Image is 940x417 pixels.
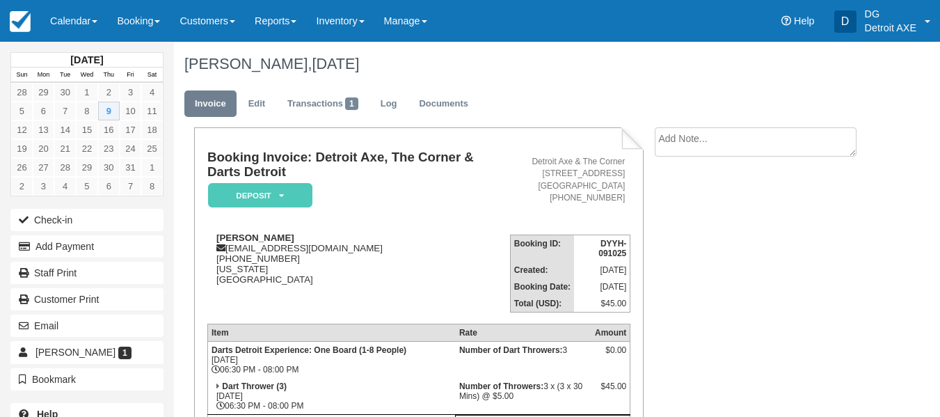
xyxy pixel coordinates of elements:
button: Check-in [10,209,164,231]
a: 25 [141,139,163,158]
a: 30 [98,158,120,177]
th: Thu [98,68,120,83]
div: D [834,10,857,33]
a: 28 [11,83,33,102]
a: 8 [141,177,163,196]
a: 21 [54,139,76,158]
h1: Booking Invoice: Detroit Axe, The Corner & Darts Detroit [207,150,510,179]
a: Deposit [207,182,308,208]
div: $45.00 [595,381,626,402]
a: 9 [98,102,120,120]
strong: Dart Thrower (3) [222,381,287,391]
th: Sat [141,68,163,83]
strong: [PERSON_NAME] [216,233,294,243]
a: 28 [54,158,76,177]
th: Sun [11,68,33,83]
a: 17 [120,120,141,139]
th: Booking Date: [510,278,574,295]
td: $45.00 [574,295,630,313]
th: Fri [120,68,141,83]
strong: DYYH-091025 [598,239,626,258]
th: Tue [54,68,76,83]
a: 3 [33,177,54,196]
a: 7 [54,102,76,120]
a: 2 [11,177,33,196]
td: 3 x (3 x 30 Mins) @ $5.00 [456,378,591,415]
td: [DATE] [574,278,630,295]
a: 4 [141,83,163,102]
a: 15 [76,120,97,139]
button: Bookmark [10,368,164,391]
a: 20 [33,139,54,158]
a: 31 [120,158,141,177]
a: 5 [11,102,33,120]
a: 1 [76,83,97,102]
a: 29 [33,83,54,102]
td: [DATE] 06:30 PM - 08:00 PM [207,341,455,378]
a: 27 [33,158,54,177]
div: [EMAIL_ADDRESS][DOMAIN_NAME] [PHONE_NUMBER] [US_STATE] [GEOGRAPHIC_DATA] [207,233,510,285]
a: 19 [11,139,33,158]
span: [DATE] [312,55,359,72]
i: Help [781,16,791,26]
th: Mon [33,68,54,83]
a: 4 [54,177,76,196]
a: 23 [98,139,120,158]
span: 1 [118,347,132,359]
a: 14 [54,120,76,139]
a: Log [370,91,408,118]
span: Help [794,15,815,26]
a: Edit [238,91,276,118]
h1: [PERSON_NAME], [184,56,868,72]
a: 16 [98,120,120,139]
th: Item [207,324,455,341]
button: Email [10,315,164,337]
a: Staff Print [10,262,164,284]
td: [DATE] 06:30 PM - 08:00 PM [207,378,455,415]
span: 1 [345,97,358,110]
a: 11 [141,102,163,120]
th: Amount [591,324,630,341]
em: Deposit [208,183,312,207]
a: Customer Print [10,288,164,310]
a: [PERSON_NAME] 1 [10,341,164,363]
td: [DATE] [574,262,630,278]
th: Total (USD): [510,295,574,313]
a: 22 [76,139,97,158]
a: Transactions1 [277,91,369,118]
img: checkfront-main-nav-mini-logo.png [10,11,31,32]
td: 3 [456,341,591,378]
a: 5 [76,177,97,196]
th: Created: [510,262,574,278]
th: Rate [456,324,591,341]
a: 7 [120,177,141,196]
address: Detroit Axe & The Corner [STREET_ADDRESS] [GEOGRAPHIC_DATA] [PHONE_NUMBER] [516,156,626,204]
p: DG [865,7,916,21]
a: 29 [76,158,97,177]
button: Add Payment [10,235,164,258]
a: 8 [76,102,97,120]
a: Invoice [184,91,237,118]
a: Documents [408,91,479,118]
p: Detroit AXE [865,21,916,35]
div: $0.00 [595,345,626,366]
th: Booking ID: [510,235,574,262]
a: 26 [11,158,33,177]
a: 6 [98,177,120,196]
a: 30 [54,83,76,102]
a: 2 [98,83,120,102]
strong: Number of Throwers [459,381,543,391]
span: [PERSON_NAME] [35,347,115,358]
a: 10 [120,102,141,120]
a: 3 [120,83,141,102]
th: Wed [76,68,97,83]
strong: Darts Detroit Experience: One Board (1-8 People) [212,345,406,355]
a: 24 [120,139,141,158]
strong: [DATE] [70,54,103,65]
a: 13 [33,120,54,139]
a: 1 [141,158,163,177]
a: 18 [141,120,163,139]
strong: Number of Dart Throwers [459,345,563,355]
a: 12 [11,120,33,139]
a: 6 [33,102,54,120]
